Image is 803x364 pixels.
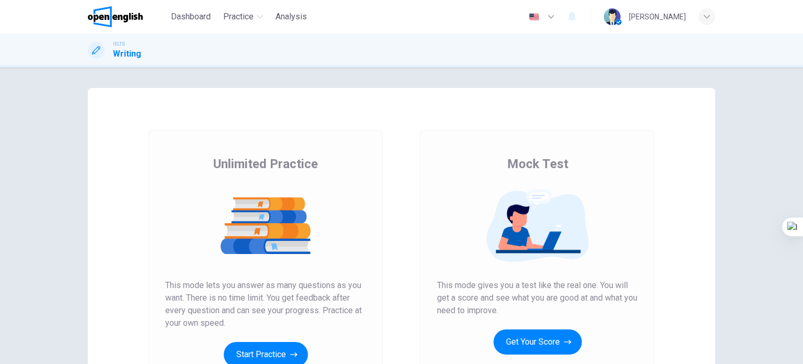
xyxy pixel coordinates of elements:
span: Dashboard [171,10,211,23]
span: Mock Test [507,156,568,172]
span: Analysis [276,10,307,23]
span: This mode lets you answer as many questions as you want. There is no time limit. You get feedback... [165,279,366,329]
button: Practice [219,7,267,26]
button: Dashboard [167,7,215,26]
button: Analysis [271,7,311,26]
button: Get Your Score [494,329,582,355]
span: Unlimited Practice [213,156,318,172]
span: IELTS [113,40,125,48]
span: This mode gives you a test like the real one. You will get a score and see what you are good at a... [437,279,638,317]
h1: Writing [113,48,141,60]
a: OpenEnglish logo [88,6,167,27]
div: [PERSON_NAME] [629,10,686,23]
img: Profile picture [604,8,621,25]
img: OpenEnglish logo [88,6,143,27]
span: Practice [223,10,254,23]
img: en [527,13,541,21]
